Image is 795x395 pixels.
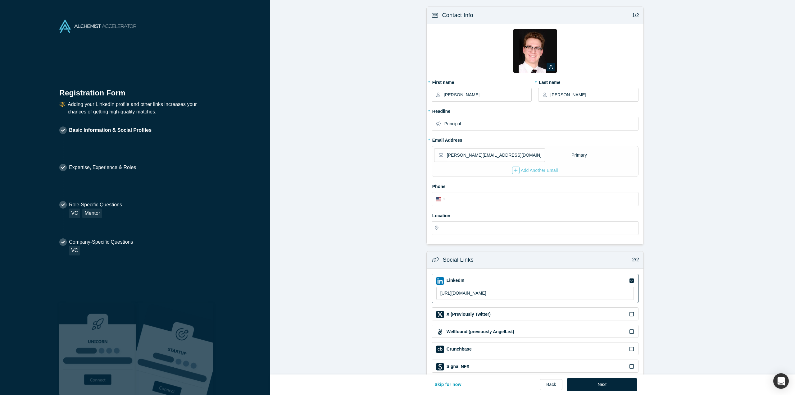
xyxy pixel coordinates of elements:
[446,363,470,370] label: Signal NFX
[446,346,472,352] label: Crunchbase
[432,307,638,320] div: X (Previously Twitter) iconX (Previously Twitter)
[428,378,468,391] button: Skip for now
[432,360,638,373] div: Signal NFX iconSignal NFX
[69,209,80,218] div: VC
[68,101,211,116] p: Adding your LinkedIn profile and other links increases your chances of getting high-quality matches.
[136,303,213,395] img: Prism AI
[513,29,557,73] img: Profile user default
[69,201,122,209] p: Role-Specific Questions
[436,277,444,285] img: LinkedIn icon
[442,11,473,20] h3: Contact Info
[436,311,444,318] img: X (Previously Twitter) icon
[432,181,638,190] label: Phone
[571,150,587,161] div: Primary
[446,277,465,284] label: LinkedIn
[629,256,639,264] p: 2/2
[432,274,638,303] div: LinkedIn iconLinkedIn
[567,378,637,391] button: Next
[436,346,444,353] img: Crunchbase icon
[444,117,638,130] input: Partner, CEO
[432,135,462,144] label: Email Address
[69,126,152,134] p: Basic Information & Social Profiles
[629,12,639,19] p: 1/2
[432,342,638,355] div: Crunchbase iconCrunchbase
[59,303,136,395] img: Robust Technologies
[432,210,638,219] label: Location
[432,106,638,115] label: Headline
[59,20,136,33] img: Alchemist Accelerator Logo
[512,166,558,174] button: Add Another Email
[69,246,80,255] div: VC
[82,209,102,218] div: Mentor
[446,328,514,335] label: Wellfound (previously AngelList)
[443,256,474,264] h3: Social Links
[436,328,444,336] img: Wellfound (previously AngelList) icon
[69,238,133,246] p: Company-Specific Questions
[69,164,136,171] p: Expertise, Experience & Roles
[432,77,532,86] label: First name
[432,325,638,338] div: Wellfound (previously AngelList) iconWellfound (previously AngelList)
[436,363,444,370] img: Signal NFX icon
[540,379,562,390] a: Back
[446,311,491,318] label: X (Previously Twitter)
[538,77,638,86] label: Last name
[59,81,211,99] h1: Registration Form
